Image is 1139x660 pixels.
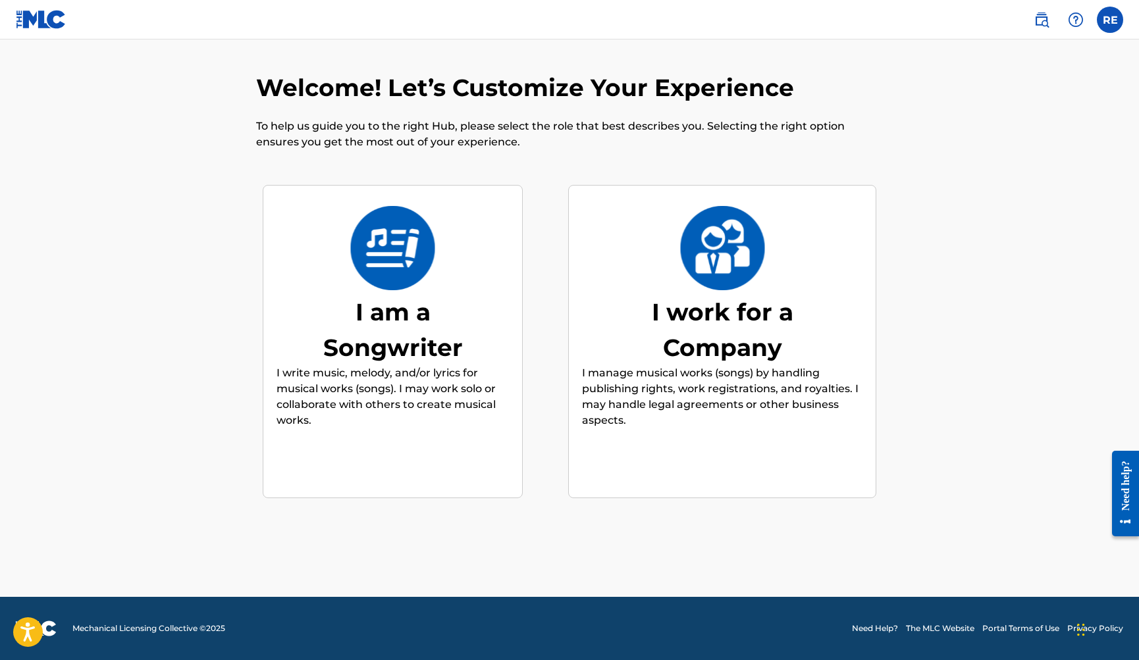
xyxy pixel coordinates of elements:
[16,10,66,29] img: MLC Logo
[350,206,436,290] img: I am a Songwriter
[1063,7,1089,33] div: Help
[294,294,492,365] div: I am a Songwriter
[16,621,57,636] img: logo
[1067,622,1123,634] a: Privacy Policy
[1077,610,1085,649] div: Drag
[1073,597,1139,660] iframe: Chat Widget
[263,185,523,499] div: I am a SongwriterI am a SongwriterI write music, melody, and/or lyrics for musical works (songs)....
[256,118,883,150] p: To help us guide you to the right Hub, please select the role that best describes you. Selecting ...
[1102,438,1139,550] iframe: Resource Center
[72,622,225,634] span: Mechanical Licensing Collective © 2025
[982,622,1059,634] a: Portal Terms of Use
[256,73,801,103] h2: Welcome! Let’s Customize Your Experience
[568,185,876,499] div: I work for a CompanyI work for a CompanyI manage musical works (songs) by handling publishing rig...
[582,365,862,428] p: I manage musical works (songs) by handling publishing rights, work registrations, and royalties. ...
[1028,7,1055,33] a: Public Search
[1097,7,1123,33] div: User Menu
[1068,12,1084,28] img: help
[623,294,821,365] div: I work for a Company
[852,622,898,634] a: Need Help?
[906,622,974,634] a: The MLC Website
[277,365,509,428] p: I write music, melody, and/or lyrics for musical works (songs). I may work solo or collaborate wi...
[1034,12,1049,28] img: search
[679,206,766,290] img: I work for a Company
